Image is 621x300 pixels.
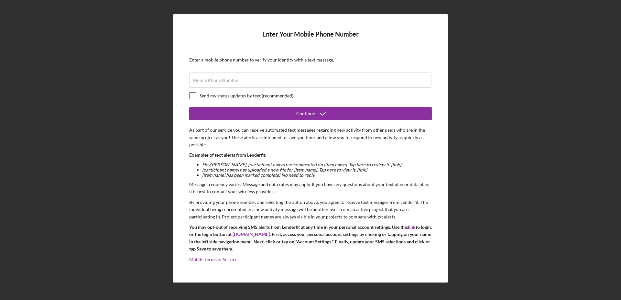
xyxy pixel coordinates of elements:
button: Continue [189,107,432,120]
li: [item name] has been marked complete! No need to reply. [202,172,432,178]
p: As part of our service you can receive automated text messages regarding new activity from other ... [189,127,432,148]
p: You may opt-out of receiving SMS alerts from Lenderfit at any time in your personal account setti... [189,224,432,253]
a: Mobile Terms of Service [189,257,237,262]
li: Hey [PERSON_NAME] , [participant name] has commented on [item name]. Tap here to review it. [link] [202,162,432,167]
h4: Enter Your Mobile Phone Number [189,30,432,48]
label: Mobile Phone Number [193,78,239,83]
a: [DOMAIN_NAME] [233,231,270,237]
a: link [408,224,416,230]
div: Continue [296,107,315,120]
p: Message frequency varies. Message and data rates may apply. If you have any questions about your ... [189,181,432,195]
li: [participant name] has uploaded a new file for [item name]. Tap here to view it. [link] [202,167,432,172]
div: Enter a mobile phone number to verify your identity with a text message. [189,57,432,62]
p: Examples of text alerts from Lenderfit: [189,151,432,159]
div: Send my status updates by text (recommended) [200,93,293,98]
p: By providing your phone number, and selecting the option above, you agree to receive text message... [189,199,432,220]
